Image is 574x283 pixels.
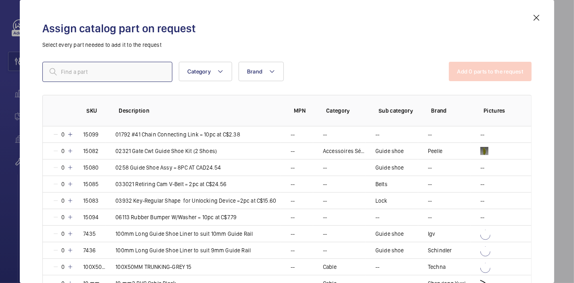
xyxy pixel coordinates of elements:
p: -- [291,147,295,155]
p: -- [323,180,327,188]
p: -- [291,197,295,205]
p: -- [323,246,327,254]
p: Belts [375,180,388,188]
p: Sub category [379,107,418,115]
p: Guide shoe [375,147,404,155]
p: 0 [59,246,67,254]
p: Igv [428,230,436,238]
p: -- [375,130,379,138]
p: -- [291,263,295,271]
p: -- [480,197,484,205]
p: -- [291,213,295,221]
button: Category [179,62,232,81]
p: -- [291,246,295,254]
p: -- [375,213,379,221]
p: Lock [375,197,388,205]
p: -- [428,197,432,205]
p: Guide shoe [375,164,404,172]
p: Techna [428,263,446,271]
p: 100X50MM TRUNKING-GREY 15 [83,263,106,271]
p: SKU [86,107,106,115]
p: Select every part needed to add it to the request [42,41,532,49]
img: xYga9fEaXYfa_znulNJ9Ir-fD2jesXa-CsUtaeKaRXAKDRg4.png [480,147,488,155]
p: 0 [59,263,67,271]
p: 0 [59,230,67,238]
p: -- [428,130,432,138]
p: 15085 [83,180,98,188]
p: -- [428,164,432,172]
p: -- [428,213,432,221]
span: Category [187,68,211,75]
p: 03932 Key-Regular Shape for Unlocking Device =2pc at C$15.60 [115,197,276,205]
button: Brand [239,62,284,81]
p: 100mm Long Guide Shoe Liner to suit 9mm Guide Rail [115,246,251,254]
p: 0258 Guide Shoe Assy = 8PC AT CAD24.54 [115,164,221,172]
p: 0 [59,130,67,138]
p: -- [291,180,295,188]
p: 7436 [83,246,96,254]
p: -- [291,164,295,172]
p: -- [323,230,327,238]
p: 033021 Retiring Cam V-Belt = 2pc at C$24.56 [115,180,226,188]
p: 01792 #41 Chain Connecting Link = 10pc at C$2.38 [115,130,240,138]
p: Brand [431,107,471,115]
p: Peelle [428,147,442,155]
p: -- [428,180,432,188]
span: Brand [247,68,262,75]
p: Guide shoe [375,230,404,238]
p: 15080 [83,164,98,172]
p: -- [323,164,327,172]
p: Category [326,107,366,115]
p: Guide shoe [375,246,404,254]
p: 0 [59,164,67,172]
p: 0 [59,197,67,205]
p: 0 [59,147,67,155]
p: Cable [323,263,337,271]
h2: Assign catalog part on request [42,21,532,36]
input: Find a part [42,62,172,82]
p: 0 [59,213,67,221]
p: -- [480,180,484,188]
p: Description [119,107,281,115]
button: Add 0 parts to the request [449,62,532,81]
p: 100X50MM TRUNKING-GREY 15 [115,263,192,271]
p: -- [291,130,295,138]
p: -- [480,130,484,138]
p: -- [480,213,484,221]
p: -- [480,164,484,172]
p: -- [323,213,327,221]
p: 15099 [83,130,98,138]
p: 15094 [83,213,98,221]
p: 0 [59,180,67,188]
p: Accessoires Sécurité [323,147,366,155]
p: Pictures [484,107,515,115]
p: 7435 [83,230,96,238]
p: Schindler [428,246,452,254]
p: 15083 [83,197,98,205]
p: -- [323,197,327,205]
p: MPN [294,107,313,115]
p: -- [323,130,327,138]
p: -- [375,263,379,271]
p: 100mm Long Guide Shoe Liner to suit 10mm Guide Rail [115,230,253,238]
p: 06113 Rubber Bumper W/Washer = 10pc at C$7.79 [115,213,237,221]
p: -- [291,230,295,238]
p: 02321 Gate Cwt Guide Shoe Kit (2 Shoes) [115,147,217,155]
p: 15082 [83,147,98,155]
